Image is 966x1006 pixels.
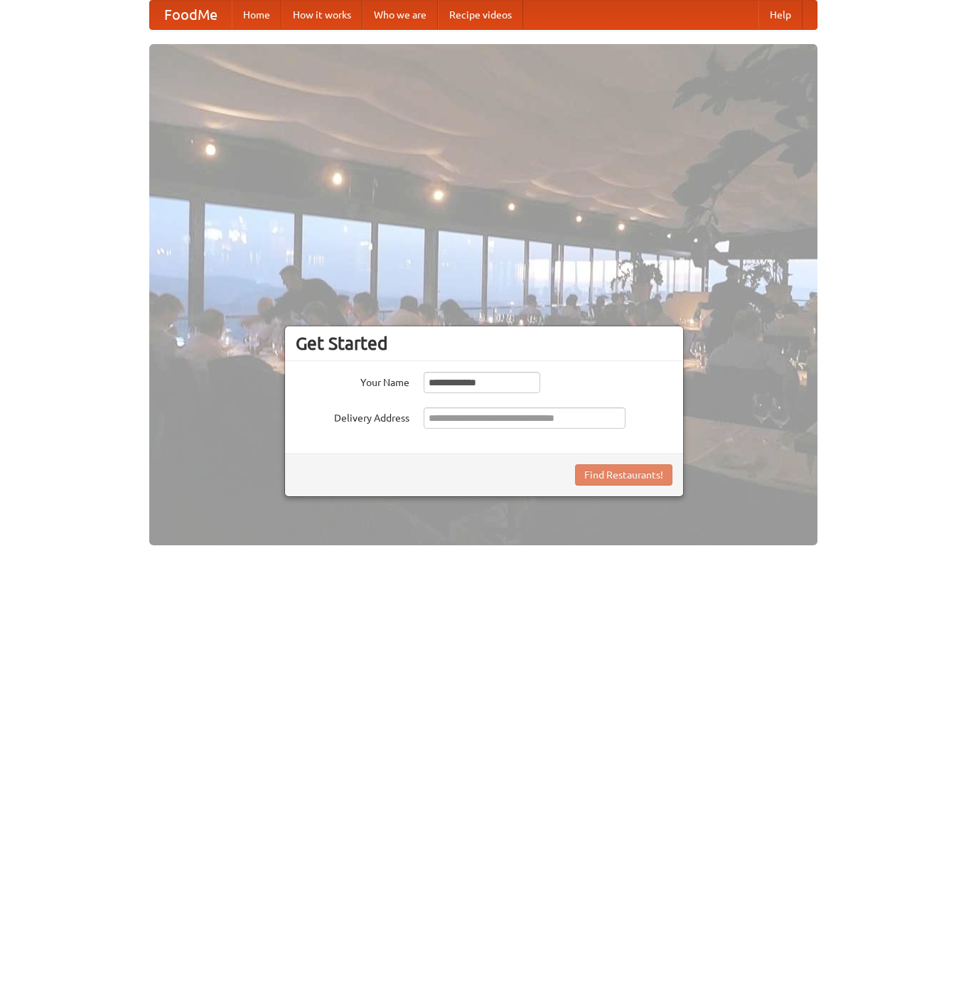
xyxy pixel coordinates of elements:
[150,1,232,29] a: FoodMe
[438,1,523,29] a: Recipe videos
[575,464,672,486] button: Find Restaurants!
[281,1,363,29] a: How it works
[363,1,438,29] a: Who we are
[296,372,409,390] label: Your Name
[296,333,672,354] h3: Get Started
[232,1,281,29] a: Home
[758,1,803,29] a: Help
[296,407,409,425] label: Delivery Address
